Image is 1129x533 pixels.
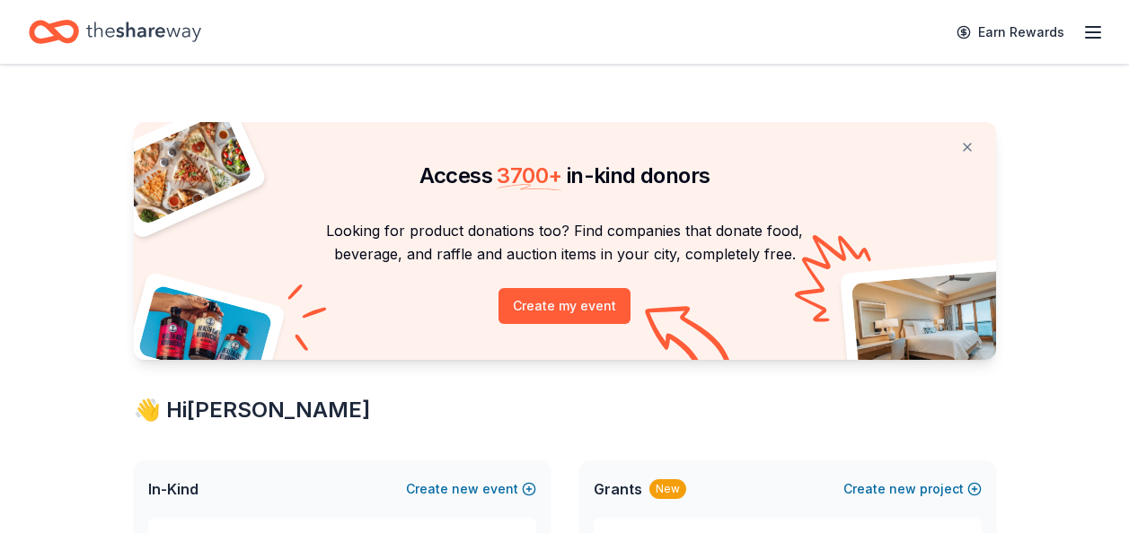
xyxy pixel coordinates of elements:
span: In-Kind [148,478,198,500]
a: Home [29,11,201,53]
img: Curvy arrow [645,306,735,373]
p: Looking for product donations too? Find companies that donate food, beverage, and raffle and auct... [155,219,975,266]
div: 👋 Hi [PERSON_NAME] [134,396,996,424]
span: new [452,478,479,500]
span: Grants [594,478,642,500]
span: Access in-kind donors [419,162,710,188]
button: Createnewevent [406,478,536,500]
img: Pizza [113,111,253,226]
span: 3700 + [497,162,561,188]
a: Earn Rewards [946,16,1075,48]
button: Createnewproject [843,478,982,500]
span: new [889,478,916,500]
div: New [649,479,686,499]
button: Create my event [498,288,631,324]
